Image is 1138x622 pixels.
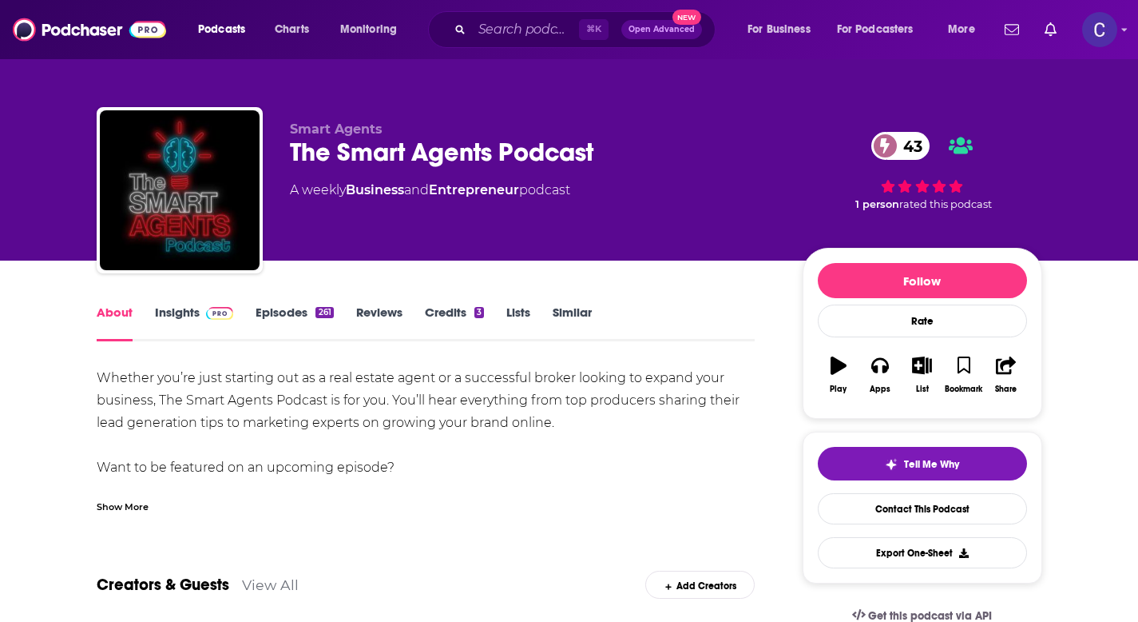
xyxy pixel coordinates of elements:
a: 43 [871,132,930,160]
span: and [404,182,429,197]
button: Apps [859,346,901,404]
div: 261 [315,307,333,318]
span: Smart Agents [290,122,383,137]
span: Monitoring [340,18,397,41]
span: For Podcasters [837,18,914,41]
div: Apps [870,385,890,394]
a: Show notifications dropdown [1038,16,1063,43]
button: Open AdvancedNew [621,20,702,39]
div: Whether you’re just starting out as a real estate agent or a successful broker looking to expand ... [97,367,755,524]
img: The Smart Agents Podcast [100,110,260,270]
div: Search podcasts, credits, & more... [443,11,731,48]
button: Show profile menu [1082,12,1117,47]
a: Similar [553,305,592,341]
a: Entrepreneur [429,182,519,197]
span: Tell Me Why [904,458,959,471]
span: 43 [887,132,930,160]
a: Creators & Guests [97,575,229,595]
button: Export One-Sheet [818,537,1027,568]
img: Podchaser Pro [206,307,234,320]
div: 43 1 personrated this podcast [803,122,1042,221]
img: User Profile [1082,12,1117,47]
a: Lists [506,305,530,341]
button: open menu [736,17,831,42]
button: open menu [937,17,995,42]
button: List [901,346,942,404]
a: Credits3 [425,305,484,341]
button: Follow [818,263,1027,298]
a: Business [346,182,404,197]
button: open menu [187,17,266,42]
div: A weekly podcast [290,181,570,200]
div: Rate [818,305,1027,337]
span: Open Advanced [628,26,695,34]
button: tell me why sparkleTell Me Why [818,447,1027,480]
div: Share [995,385,1017,394]
img: Podchaser - Follow, Share and Rate Podcasts [13,14,166,45]
span: For Business [747,18,811,41]
a: Charts [264,17,319,42]
span: 1 person [855,198,899,210]
span: Logged in as publicityxxtina [1082,12,1117,47]
a: View All [242,576,299,593]
span: More [948,18,975,41]
span: Charts [275,18,309,41]
a: Contact This Podcast [818,493,1027,524]
a: Reviews [356,305,402,341]
div: Play [830,385,847,394]
div: Bookmark [945,385,982,394]
button: open menu [827,17,937,42]
input: Search podcasts, credits, & more... [472,17,579,42]
div: List [916,385,929,394]
button: Play [818,346,859,404]
button: Bookmark [943,346,985,404]
a: Episodes261 [256,305,333,341]
span: New [672,10,701,25]
img: tell me why sparkle [885,458,898,471]
span: rated this podcast [899,198,992,210]
a: About [97,305,133,341]
span: ⌘ K [579,19,609,40]
span: Podcasts [198,18,245,41]
button: Share [985,346,1026,404]
a: Show notifications dropdown [998,16,1025,43]
div: Add Creators [645,571,755,599]
button: open menu [329,17,418,42]
a: InsightsPodchaser Pro [155,305,234,341]
div: 3 [474,307,484,318]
